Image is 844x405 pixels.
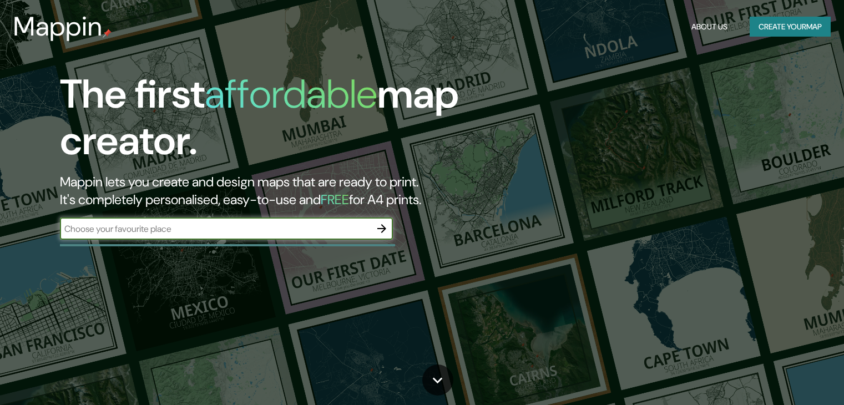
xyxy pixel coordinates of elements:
button: About Us [687,17,732,37]
h5: FREE [321,191,349,208]
h1: The first map creator. [60,71,482,173]
h2: Mappin lets you create and design maps that are ready to print. It's completely personalised, eas... [60,173,482,209]
iframe: Help widget launcher [745,362,832,393]
h1: affordable [205,68,377,120]
img: mappin-pin [103,29,112,38]
button: Create yourmap [750,17,831,37]
input: Choose your favourite place [60,222,371,235]
h3: Mappin [13,11,103,42]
